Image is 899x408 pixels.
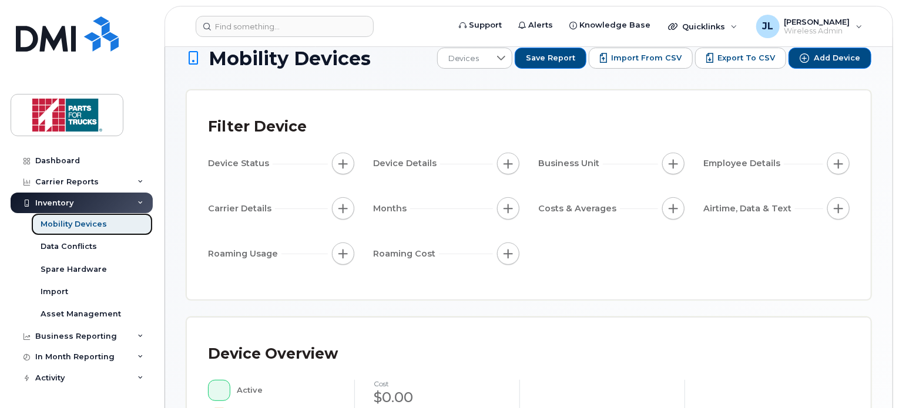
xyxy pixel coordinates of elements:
span: Roaming Cost [373,248,439,260]
span: Devices [438,48,490,69]
span: Carrier Details [208,203,275,215]
span: Import from CSV [611,53,682,63]
span: Alerts [528,19,553,31]
span: Mobility Devices [209,48,371,69]
span: Support [469,19,502,31]
button: Export to CSV [695,48,786,69]
span: JL [762,19,773,33]
a: Support [451,14,510,37]
a: Knowledge Base [561,14,659,37]
span: Device Status [208,157,273,170]
span: Add Device [814,53,860,63]
span: Knowledge Base [579,19,650,31]
button: Add Device [789,48,871,69]
span: Airtime, Data & Text [703,203,795,215]
button: Save Report [515,48,586,69]
a: Alerts [510,14,561,37]
div: Device Overview [208,339,338,369]
span: Quicklinks [682,22,725,31]
div: $0.00 [374,387,501,407]
span: Business Unit [538,157,603,170]
input: Find something... [196,16,374,37]
div: Jessica Lam [748,15,871,38]
h4: cost [374,380,501,387]
span: Device Details [373,157,440,170]
span: Costs & Averages [538,203,620,215]
span: Export to CSV [717,53,775,63]
span: Roaming Usage [208,248,281,260]
button: Import from CSV [589,48,693,69]
div: Active [237,380,336,401]
span: Employee Details [703,157,784,170]
div: Quicklinks [660,15,746,38]
span: Months [373,203,410,215]
span: Save Report [526,53,575,63]
div: Filter Device [208,112,307,142]
span: Wireless Admin [784,26,850,36]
